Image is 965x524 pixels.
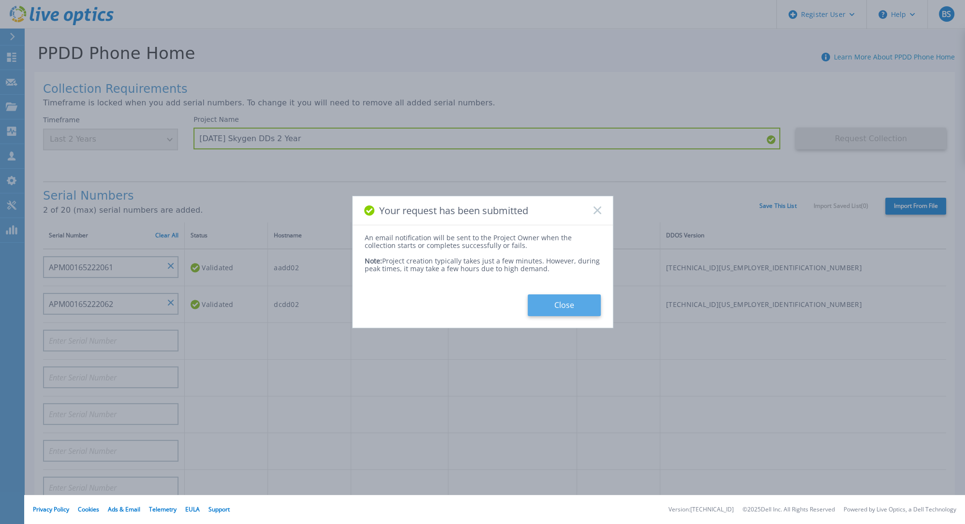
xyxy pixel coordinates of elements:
span: Note: [365,256,382,265]
a: Cookies [78,505,99,513]
a: EULA [185,505,200,513]
li: © 2025 Dell Inc. All Rights Reserved [742,507,835,513]
li: Version: [TECHNICAL_ID] [668,507,734,513]
a: Telemetry [149,505,177,513]
button: Close [528,294,601,316]
div: Project creation typically takes just a few minutes. However, during peak times, it may take a fe... [365,249,601,273]
a: Privacy Policy [33,505,69,513]
li: Powered by Live Optics, a Dell Technology [844,507,956,513]
span: Your request has been submitted [379,205,528,216]
a: Ads & Email [108,505,140,513]
a: Support [208,505,230,513]
div: An email notification will be sent to the Project Owner when the collection starts or completes s... [365,234,601,249]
